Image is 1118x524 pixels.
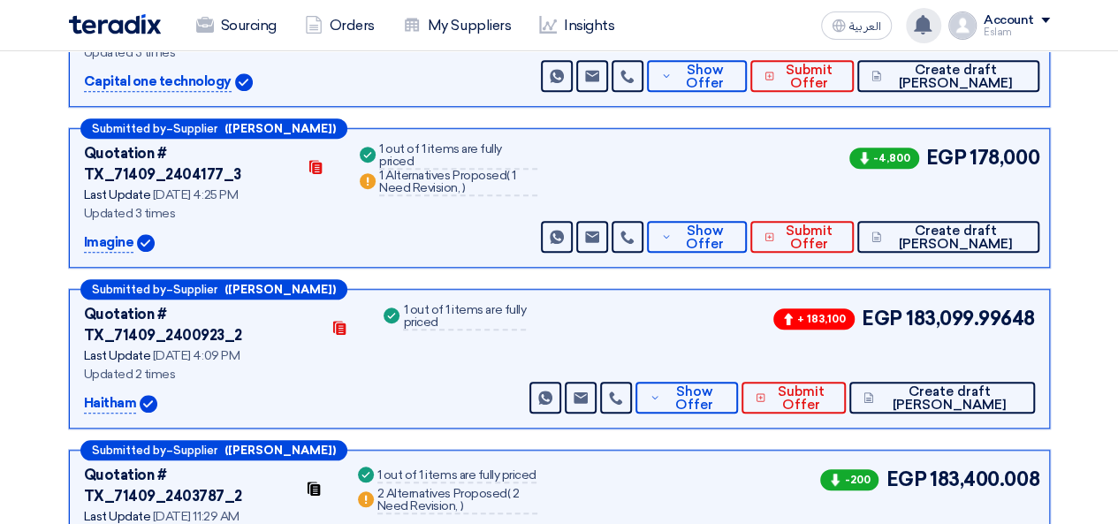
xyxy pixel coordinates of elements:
[665,385,723,412] span: Show Offer
[742,382,847,414] button: Submit Offer
[849,148,919,169] span: -4,800
[886,465,926,494] span: EGP
[377,486,520,513] span: 2 Need Revision,
[84,509,151,524] span: Last Update
[173,123,217,134] span: Supplier
[379,143,537,170] div: 1 out of 1 items are fully priced
[173,444,217,456] span: Supplier
[69,14,161,34] img: Teradix logo
[462,180,466,195] span: )
[84,304,321,346] div: Quotation # TX_71409_2400923_2
[153,348,240,363] span: [DATE] 4:09 PM
[92,284,166,295] span: Submitted by
[821,11,892,40] button: العربية
[84,393,137,414] p: Haitham
[80,279,347,300] div: –
[886,64,1024,90] span: Create draft [PERSON_NAME]
[862,304,902,333] span: EGP
[878,385,1021,412] span: Create draft [PERSON_NAME]
[137,234,155,252] img: Verified Account
[770,385,832,412] span: Submit Offer
[235,73,253,91] img: Verified Account
[647,60,747,92] button: Show Offer
[182,6,291,45] a: Sourcing
[173,284,217,295] span: Supplier
[750,221,854,253] button: Submit Offer
[84,43,336,62] div: Updated 3 times
[84,72,232,93] p: Capital one technology
[224,444,336,456] b: ([PERSON_NAME])
[525,6,628,45] a: Insights
[379,168,516,195] span: 1 Need Revision,
[92,444,166,456] span: Submitted by
[84,365,360,384] div: Updated 2 times
[507,486,511,501] span: (
[779,224,840,251] span: Submit Offer
[84,232,134,254] p: Imagine
[647,221,747,253] button: Show Offer
[84,348,151,363] span: Last Update
[140,395,157,413] img: Verified Account
[84,187,151,202] span: Last Update
[857,60,1039,92] button: Create draft [PERSON_NAME]
[80,118,347,139] div: –
[635,382,737,414] button: Show Offer
[291,6,389,45] a: Orders
[84,143,297,186] div: Quotation # TX_71409_2404177_3
[80,440,347,460] div: –
[773,308,855,330] span: + 183,100
[224,123,336,134] b: ([PERSON_NAME])
[389,6,525,45] a: My Suppliers
[779,64,840,90] span: Submit Offer
[926,143,967,172] span: EGP
[948,11,977,40] img: profile_test.png
[849,382,1034,414] button: Create draft [PERSON_NAME]
[676,224,734,251] span: Show Offer
[92,123,166,134] span: Submitted by
[984,27,1050,37] div: Eslam
[377,488,537,514] div: 2 Alternatives Proposed
[506,168,510,183] span: (
[153,187,238,202] span: [DATE] 4:25 PM
[84,204,336,223] div: Updated 3 times
[84,465,294,507] div: Quotation # TX_71409_2403787_2
[403,304,526,330] div: 1 out of 1 items are fully priced
[379,170,537,196] div: 1 Alternatives Proposed
[857,221,1039,253] button: Create draft [PERSON_NAME]
[886,224,1024,251] span: Create draft [PERSON_NAME]
[849,20,881,33] span: العربية
[970,143,1039,172] span: 178,000
[820,469,878,490] span: -200
[153,509,240,524] span: [DATE] 11:29 AM
[906,304,1035,333] span: 183,099.99648
[676,64,734,90] span: Show Offer
[930,465,1039,494] span: 183,400.008
[377,469,536,483] div: 1 out of 1 items are fully priced
[224,284,336,295] b: ([PERSON_NAME])
[460,498,463,513] span: )
[750,60,854,92] button: Submit Offer
[984,13,1034,28] div: Account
